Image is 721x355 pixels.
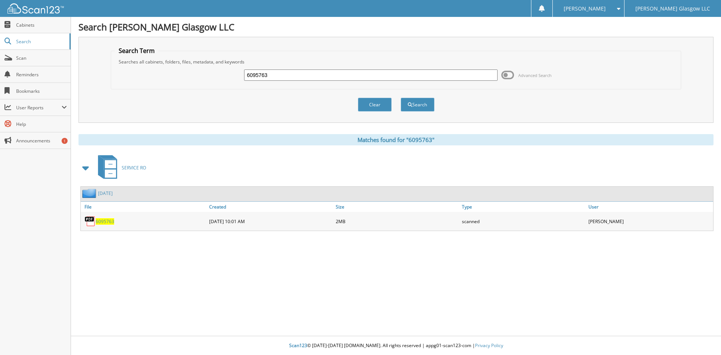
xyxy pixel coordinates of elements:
div: 1 [62,138,68,144]
span: Announcements [16,137,67,144]
span: Scan123 [289,342,307,349]
span: Advanced Search [518,73,552,78]
span: [PERSON_NAME] Glasgow LLC [635,6,710,11]
span: Cabinets [16,22,67,28]
div: [PERSON_NAME] [587,214,713,229]
a: Privacy Policy [475,342,503,349]
a: SERVICE RO [94,153,146,183]
span: SERVICE RO [122,165,146,171]
div: Searches all cabinets, folders, files, metadata, and keywords [115,59,677,65]
button: Search [401,98,434,112]
a: User [587,202,713,212]
span: Search [16,38,66,45]
span: Reminders [16,71,67,78]
span: Help [16,121,67,127]
div: [DATE] 10:01 AM [207,214,334,229]
div: scanned [460,214,587,229]
iframe: Chat Widget [683,319,721,355]
img: PDF.png [84,216,96,227]
img: scan123-logo-white.svg [8,3,64,14]
a: Created [207,202,334,212]
h1: Search [PERSON_NAME] Glasgow LLC [78,21,713,33]
div: © [DATE]-[DATE] [DOMAIN_NAME]. All rights reserved | appg01-scan123-com | [71,337,721,355]
button: Clear [358,98,392,112]
img: folder2.png [82,189,98,198]
a: Size [334,202,460,212]
a: [DATE] [98,190,113,196]
span: Bookmarks [16,88,67,94]
div: Matches found for "6095763" [78,134,713,145]
span: User Reports [16,104,62,111]
span: [PERSON_NAME] [564,6,606,11]
a: 6095763 [96,218,114,225]
a: Type [460,202,587,212]
span: Scan [16,55,67,61]
a: File [81,202,207,212]
div: 2MB [334,214,460,229]
legend: Search Term [115,47,158,55]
